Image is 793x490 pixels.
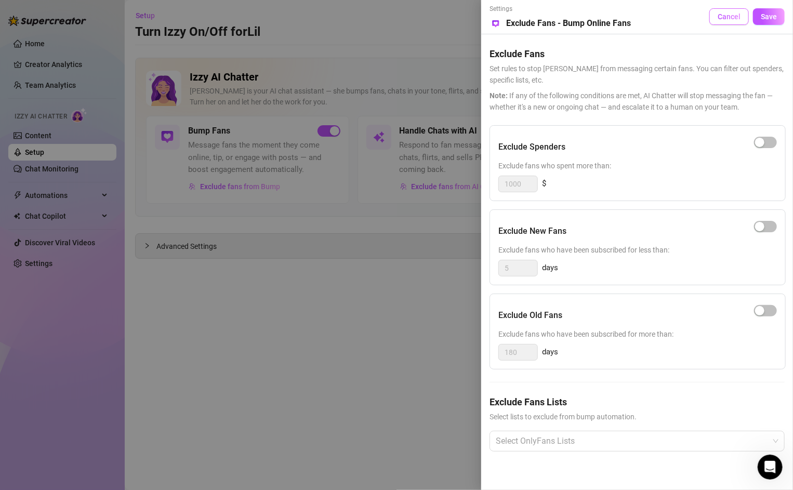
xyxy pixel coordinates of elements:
[490,395,785,409] h5: Exclude Fans Lists
[498,160,777,171] span: Exclude fans who spent more than:
[490,411,785,422] span: Select lists to exclude from bump automation.
[542,178,546,190] span: $
[498,328,777,340] span: Exclude fans who have been subscribed for more than:
[718,12,741,21] span: Cancel
[490,91,508,100] span: Note:
[542,262,558,274] span: days
[490,47,785,61] h5: Exclude Fans
[761,12,777,21] span: Save
[490,63,785,86] span: Set rules to stop [PERSON_NAME] from messaging certain fans. You can filter out spenders, specifi...
[490,90,785,113] span: If any of the following conditions are met, AI Chatter will stop messaging the fan — whether it's...
[498,225,566,237] h5: Exclude New Fans
[498,244,777,256] span: Exclude fans who have been subscribed for less than:
[753,8,785,25] button: Save
[542,346,558,359] span: days
[506,17,631,30] h5: Exclude Fans - Bump Online Fans
[709,8,749,25] button: Cancel
[758,455,783,480] iframe: Intercom live chat
[490,4,631,14] span: Settings
[498,141,565,153] h5: Exclude Spenders
[498,309,562,322] h5: Exclude Old Fans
